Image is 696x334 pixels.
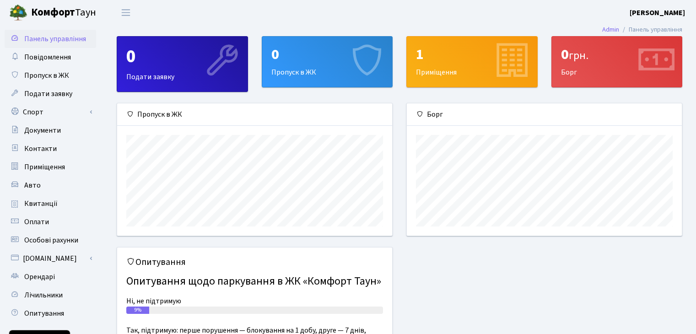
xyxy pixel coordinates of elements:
span: Приміщення [24,162,65,172]
span: Особові рахунки [24,235,78,245]
div: Подати заявку [117,37,248,92]
h5: Опитування [126,257,383,268]
a: Квитанції [5,194,96,213]
div: 0 [271,46,383,63]
div: 1 [416,46,528,63]
a: Лічильники [5,286,96,304]
a: 0Пропуск в ЖК [262,36,393,87]
div: Приміщення [407,37,537,87]
a: [DOMAIN_NAME] [5,249,96,268]
a: Повідомлення [5,48,96,66]
span: грн. [569,48,588,64]
span: Оплати [24,217,49,227]
span: Опитування [24,308,64,318]
span: Подати заявку [24,89,72,99]
div: Борг [407,103,682,126]
a: 1Приміщення [406,36,538,87]
a: Оплати [5,213,96,231]
a: Орендарі [5,268,96,286]
span: Панель управління [24,34,86,44]
div: Борг [552,37,682,87]
span: Авто [24,180,41,190]
a: Опитування [5,304,96,323]
span: Орендарі [24,272,55,282]
div: Пропуск в ЖК [262,37,393,87]
a: Особові рахунки [5,231,96,249]
div: 9% [126,307,149,314]
a: Авто [5,176,96,194]
div: 0 [126,46,238,68]
div: Пропуск в ЖК [117,103,392,126]
a: Подати заявку [5,85,96,103]
span: Квитанції [24,199,58,209]
a: Контакти [5,140,96,158]
li: Панель управління [619,25,682,35]
div: Ні, не підтримую [126,296,383,307]
a: Admin [602,25,619,34]
a: Спорт [5,103,96,121]
nav: breadcrumb [588,20,696,39]
span: Лічильники [24,290,63,300]
span: Контакти [24,144,57,154]
span: Таун [31,5,96,21]
b: Комфорт [31,5,75,20]
span: Документи [24,125,61,135]
a: Документи [5,121,96,140]
h4: Опитування щодо паркування в ЖК «Комфорт Таун» [126,271,383,292]
span: Повідомлення [24,52,71,62]
a: Приміщення [5,158,96,176]
span: Пропуск в ЖК [24,70,69,81]
button: Переключити навігацію [114,5,137,20]
a: 0Подати заявку [117,36,248,92]
a: Пропуск в ЖК [5,66,96,85]
a: Панель управління [5,30,96,48]
img: logo.png [9,4,27,22]
b: [PERSON_NAME] [630,8,685,18]
div: 0 [561,46,673,63]
a: [PERSON_NAME] [630,7,685,18]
